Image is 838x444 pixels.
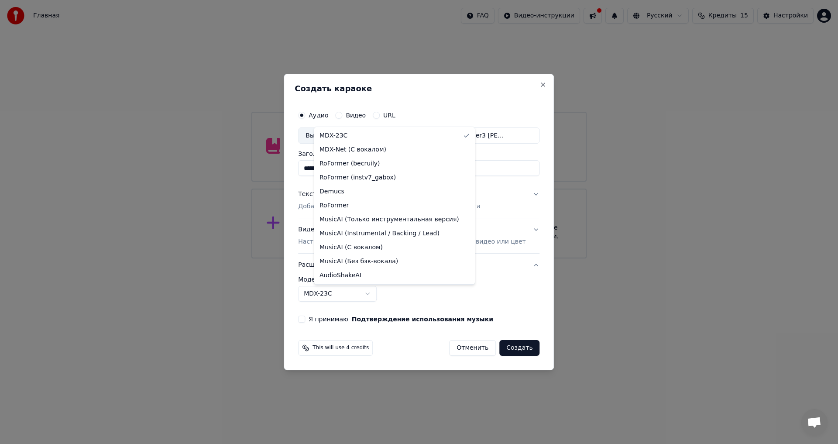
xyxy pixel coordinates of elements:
[319,131,347,140] span: MDX-23C
[319,201,349,210] span: RoFormer
[319,257,398,266] span: MusicAI (Без бэк-вокала)
[319,187,344,196] span: Demucs
[319,229,440,238] span: MusicAI (Instrumental / Backing / Lead)
[319,159,380,168] span: RoFormer (becruily)
[319,271,361,280] span: AudioShakeAI
[319,173,396,182] span: RoFormer (instv7_gabox)
[319,243,383,252] span: MusicAI (С вокалом)
[319,145,386,154] span: MDX-Net (С вокалом)
[319,215,459,224] span: MusicAI (Только инструментальная версия)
